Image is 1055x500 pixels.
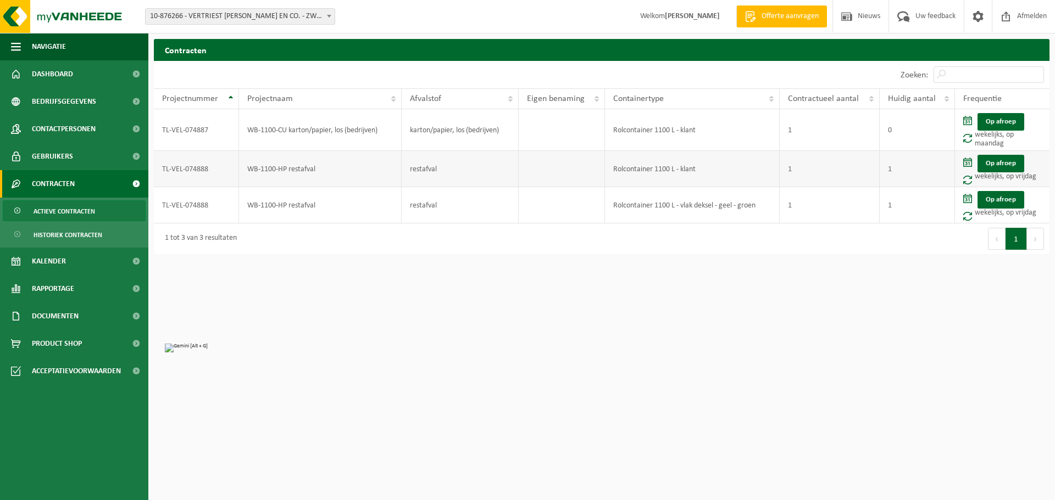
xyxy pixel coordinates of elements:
span: Gebruikers [32,143,73,170]
span: Frequentie [963,94,1002,103]
td: WB-1100-HP restafval [239,187,402,223]
span: Projectnaam [247,94,293,103]
td: WB-1100-CU karton/papier, los (bedrijven) [239,109,402,151]
td: 1 [780,109,880,151]
td: 1 [880,187,955,223]
span: Historiek contracten [34,224,102,245]
td: 1 [880,151,955,187]
span: Product Shop [32,330,82,357]
img: Gemini [Alt + G] [165,344,208,352]
span: Offerte aanvragen [759,11,821,22]
span: Contracten [32,170,75,198]
span: Huidig aantal [888,94,936,103]
td: Rolcontainer 1100 L - klant [605,109,780,151]
a: Historiek contracten [3,224,146,245]
span: Kalender [32,248,66,275]
td: wekelijks, op vrijdag [955,187,1050,223]
td: wekelijks, op maandag [955,109,1050,151]
span: Afvalstof [410,94,441,103]
a: Op afroep [978,155,1024,172]
span: 10-876266 - VERTRIEST CARLO EN CO. - ZWIJNAARDE [145,8,335,25]
span: Containertype [613,94,664,103]
td: restafval [402,187,519,223]
span: Navigatie [32,33,66,60]
div: 1 tot 3 van 3 resultaten [159,229,237,249]
td: 0 [880,109,955,151]
span: 10-876266 - VERTRIEST CARLO EN CO. - ZWIJNAARDE [146,9,335,24]
td: karton/papier, los (bedrijven) [402,109,519,151]
h2: Contracten [154,39,1050,60]
a: Op afroep [978,191,1024,209]
td: restafval [402,151,519,187]
td: 1 [780,187,880,223]
span: Contactpersonen [32,115,96,143]
button: 1 [1006,228,1027,250]
label: Zoeken: [901,71,928,80]
span: Eigen benaming [527,94,585,103]
span: Projectnummer [162,94,218,103]
a: Offerte aanvragen [736,5,827,27]
td: TL-VEL-074888 [154,187,239,223]
a: Actieve contracten [3,200,146,221]
td: Rolcontainer 1100 L - vlak deksel - geel - groen [605,187,780,223]
strong: [PERSON_NAME] [665,12,720,20]
td: WB-1100-HP restafval [239,151,402,187]
td: wekelijks, op vrijdag [955,151,1050,187]
td: Rolcontainer 1100 L - klant [605,151,780,187]
a: Op afroep [978,113,1024,131]
span: Actieve contracten [34,201,95,222]
td: 1 [780,151,880,187]
td: TL-VEL-074888 [154,151,239,187]
span: Documenten [32,302,79,330]
td: TL-VEL-074887 [154,109,239,151]
button: Previous [988,228,1006,250]
span: Rapportage [32,275,74,302]
span: Contractueel aantal [788,94,859,103]
span: Bedrijfsgegevens [32,88,96,115]
span: Dashboard [32,60,73,88]
span: Acceptatievoorwaarden [32,357,121,385]
button: Next [1027,228,1044,250]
